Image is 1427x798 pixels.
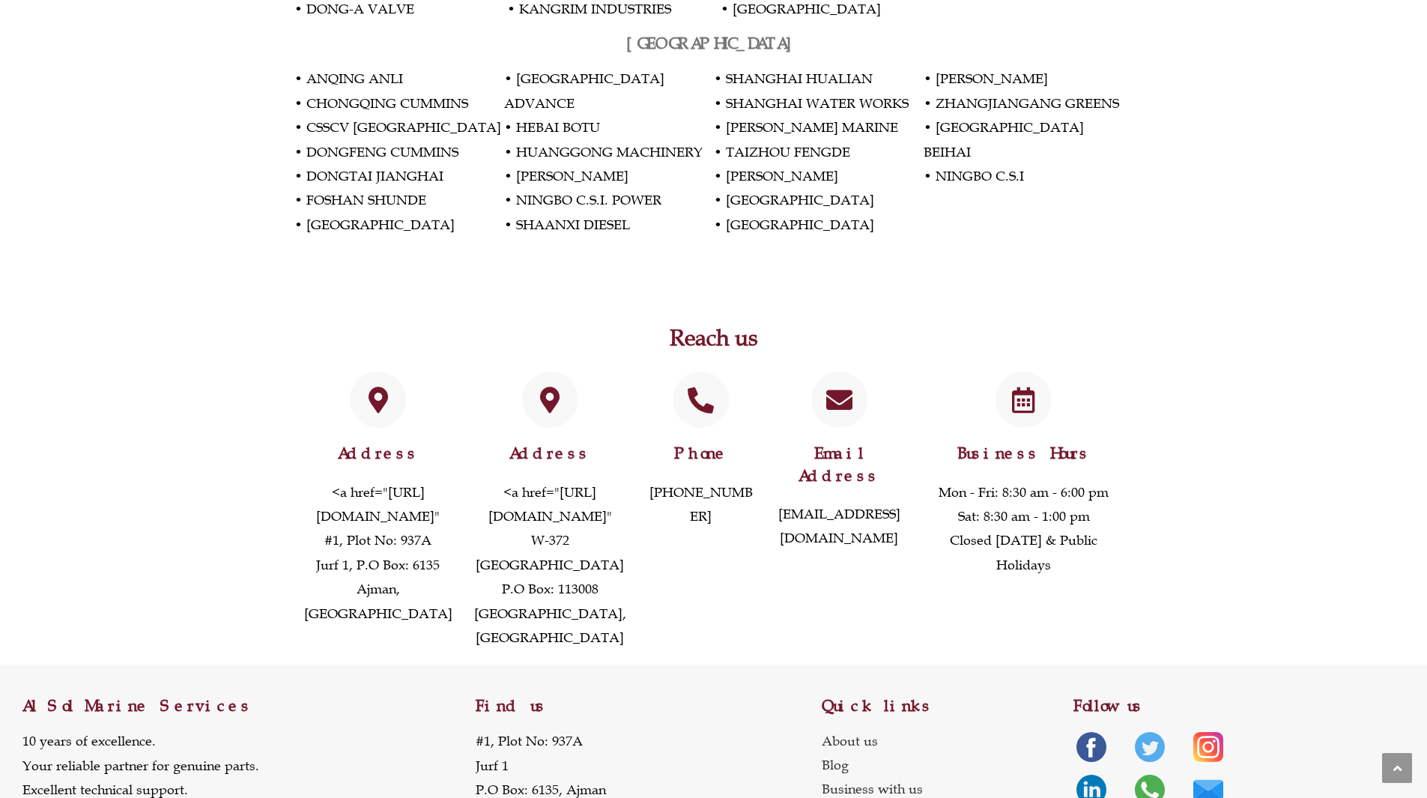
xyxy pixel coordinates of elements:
[350,372,406,428] a: Address
[294,67,1133,237] p: • ANQING ANLI • CHONGQING CUMMINS • CSSCV [GEOGRAPHIC_DATA] • DONGFENG CUMMINS • DONGTAI JIANGHAI...
[649,484,753,525] a: [PHONE_NUMBER]
[294,327,1133,349] h2: Reach us
[302,480,455,626] p: <a href="[URL][DOMAIN_NAME]" #1, Plot No: 937A Jurf 1, P.O Box: 6135 Ajman, [GEOGRAPHIC_DATA]
[957,444,1091,463] span: Business Hours
[799,444,879,485] a: Email Address
[811,372,867,428] a: Email Address
[509,444,590,463] a: Address
[294,36,1133,52] h2: [GEOGRAPHIC_DATA]
[338,444,419,463] a: Address
[822,753,1074,777] a: Blog
[822,729,1074,753] a: About us
[522,372,578,428] a: Address
[822,698,1074,714] h2: Quick links
[22,698,476,714] h2: Al Sol Marine Services
[674,444,728,463] a: Phone
[1382,753,1412,783] a: Scroll to the top of the page
[476,698,821,714] h2: Find us
[778,506,900,546] a: [EMAIL_ADDRESS][DOMAIN_NAME]
[673,372,729,428] a: Phone
[470,480,631,650] p: <a href="[URL][DOMAIN_NAME]" W-372 [GEOGRAPHIC_DATA] P.O Box: 113008 [GEOGRAPHIC_DATA], [GEOGRAPH...
[922,480,1125,578] p: Mon - Fri: 8:30 am - 6:00 pm Sat: 8:30 am - 1:00 pm Closed [DATE] & Public Holidays
[1073,698,1405,714] h2: Follow us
